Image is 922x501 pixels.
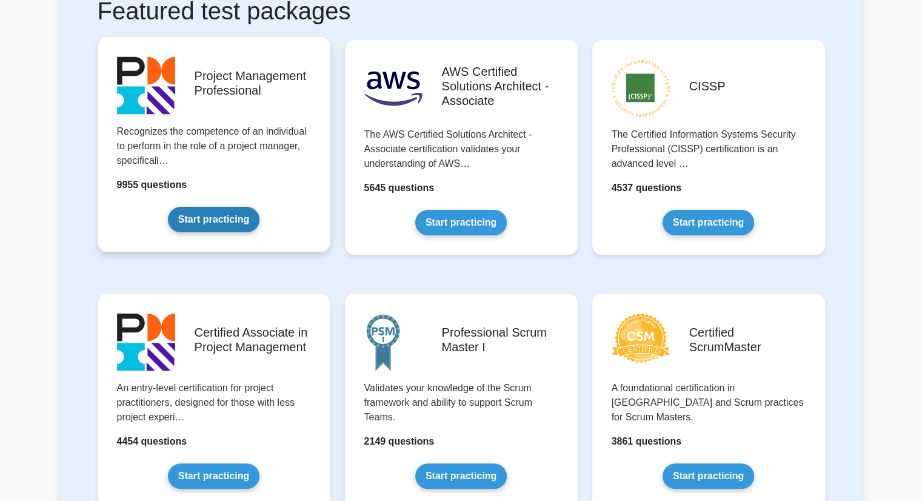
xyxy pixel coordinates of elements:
[168,207,259,232] a: Start practicing
[415,210,507,235] a: Start practicing
[663,463,754,489] a: Start practicing
[415,463,507,489] a: Start practicing
[663,210,754,235] a: Start practicing
[168,463,259,489] a: Start practicing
